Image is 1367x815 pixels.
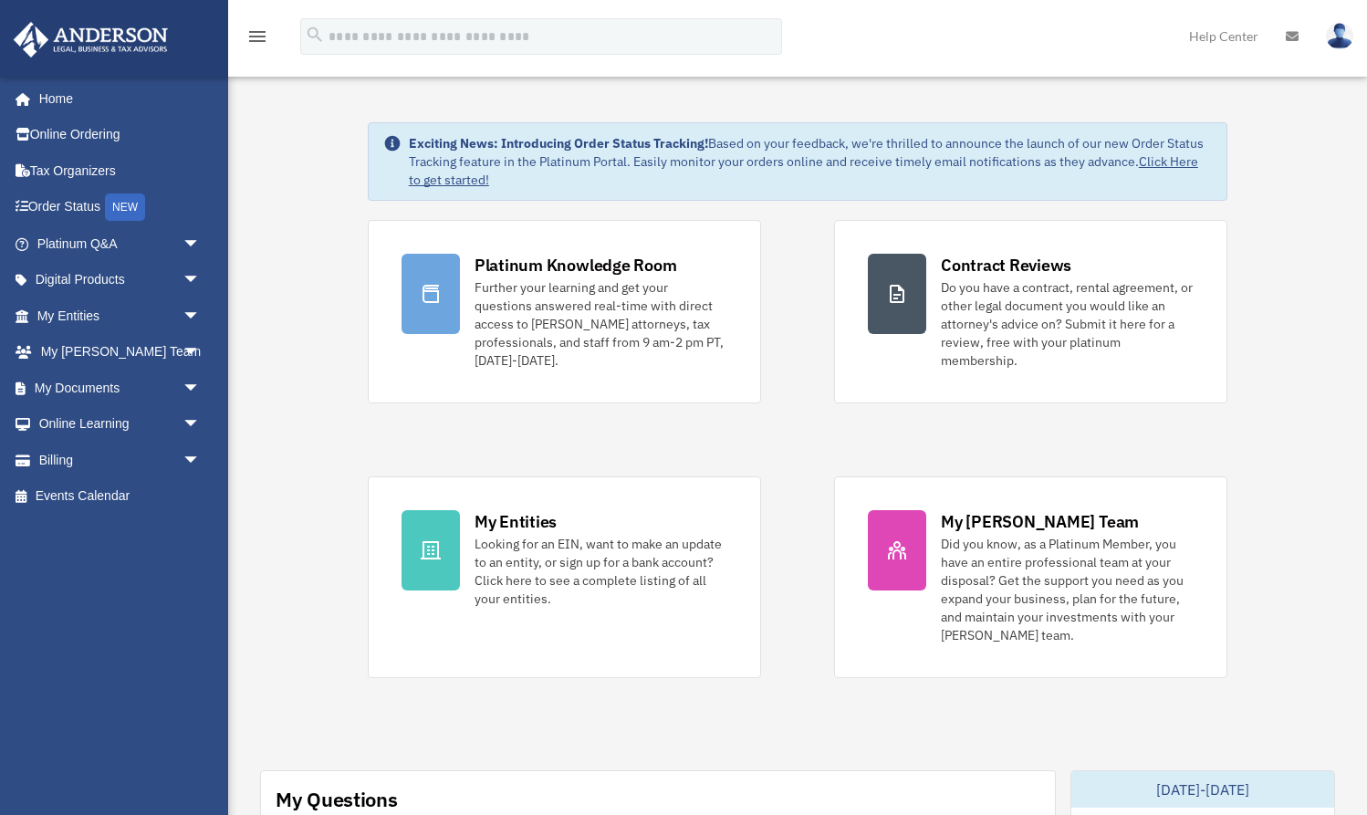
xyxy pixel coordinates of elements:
div: Do you have a contract, rental agreement, or other legal document you would like an attorney's ad... [941,278,1194,370]
span: arrow_drop_down [183,370,219,407]
a: Platinum Knowledge Room Further your learning and get your questions answered real-time with dire... [368,220,761,403]
a: Home [13,80,219,117]
i: menu [246,26,268,47]
a: My Documentsarrow_drop_down [13,370,228,406]
div: Looking for an EIN, want to make an update to an entity, or sign up for a bank account? Click her... [475,535,727,608]
a: Contract Reviews Do you have a contract, rental agreement, or other legal document you would like... [834,220,1227,403]
span: arrow_drop_down [183,262,219,299]
span: arrow_drop_down [183,225,219,263]
i: search [305,25,325,45]
span: arrow_drop_down [183,298,219,335]
span: arrow_drop_down [183,442,219,479]
a: Online Ordering [13,117,228,153]
div: Contract Reviews [941,254,1071,277]
div: Further your learning and get your questions answered real-time with direct access to [PERSON_NAM... [475,278,727,370]
a: My [PERSON_NAME] Teamarrow_drop_down [13,334,228,371]
a: Online Learningarrow_drop_down [13,406,228,443]
a: My Entitiesarrow_drop_down [13,298,228,334]
div: NEW [105,193,145,221]
div: My Questions [276,786,398,813]
div: Platinum Knowledge Room [475,254,677,277]
a: My [PERSON_NAME] Team Did you know, as a Platinum Member, you have an entire professional team at... [834,476,1227,678]
div: Based on your feedback, we're thrilled to announce the launch of our new Order Status Tracking fe... [409,134,1212,189]
a: My Entities Looking for an EIN, want to make an update to an entity, or sign up for a bank accoun... [368,476,761,678]
div: My Entities [475,510,557,533]
a: Order StatusNEW [13,189,228,226]
a: Billingarrow_drop_down [13,442,228,478]
a: Click Here to get started! [409,153,1198,188]
div: [DATE]-[DATE] [1071,771,1335,808]
div: Did you know, as a Platinum Member, you have an entire professional team at your disposal? Get th... [941,535,1194,644]
img: Anderson Advisors Platinum Portal [8,22,173,57]
strong: Exciting News: Introducing Order Status Tracking! [409,135,708,152]
a: Digital Productsarrow_drop_down [13,262,228,298]
a: Tax Organizers [13,152,228,189]
div: My [PERSON_NAME] Team [941,510,1139,533]
a: menu [246,32,268,47]
a: Events Calendar [13,478,228,515]
span: arrow_drop_down [183,406,219,444]
img: User Pic [1326,23,1353,49]
span: arrow_drop_down [183,334,219,371]
a: Platinum Q&Aarrow_drop_down [13,225,228,262]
